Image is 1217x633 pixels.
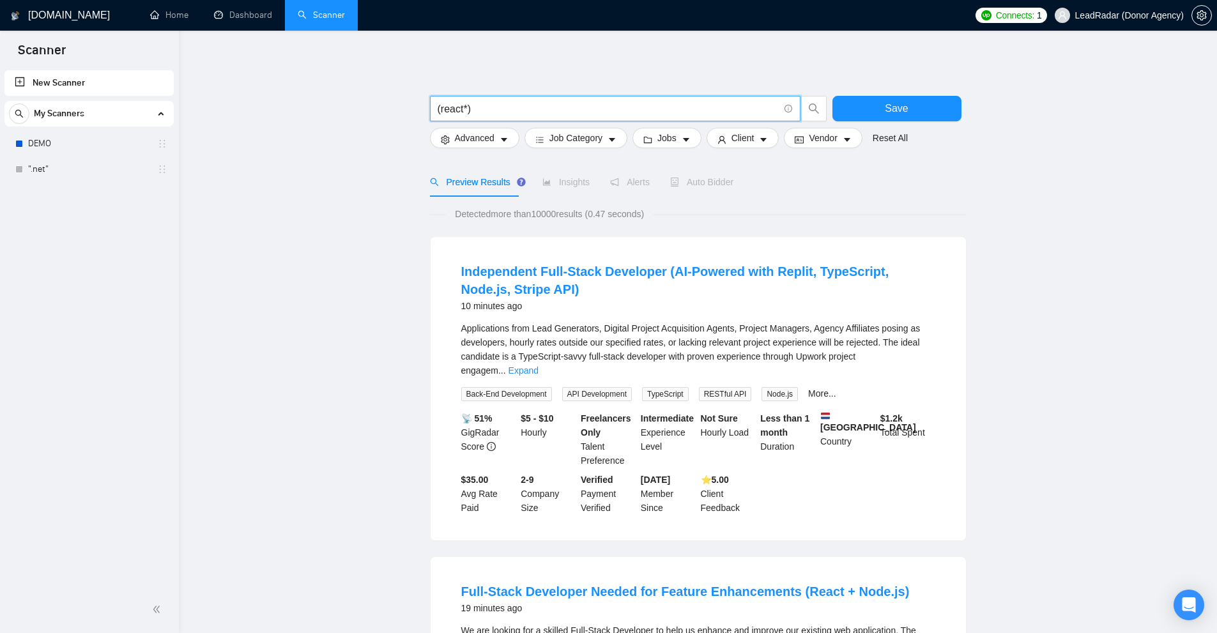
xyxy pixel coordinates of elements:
b: [GEOGRAPHIC_DATA] [820,411,916,432]
img: upwork-logo.png [981,10,991,20]
div: Avg Rate Paid [459,473,519,515]
div: Hourly [518,411,578,468]
div: Tooltip anchor [516,176,527,188]
span: area-chart [542,178,551,187]
img: 🇳🇱 [821,411,830,420]
span: Auto Bidder [670,177,733,187]
button: search [9,103,29,124]
span: caret-down [608,135,616,144]
span: folder [643,135,652,144]
span: robot [670,178,679,187]
li: New Scanner [4,70,174,96]
div: GigRadar Score [459,411,519,468]
span: info-circle [785,105,793,113]
span: Client [731,131,754,145]
span: caret-down [500,135,509,144]
span: My Scanners [34,101,84,126]
b: Verified [581,475,613,485]
div: Client Feedback [698,473,758,515]
div: 19 minutes ago [461,600,910,616]
span: holder [157,139,167,149]
li: My Scanners [4,101,174,182]
b: Intermediate [641,413,694,423]
div: Experience Level [638,411,698,468]
span: Detected more than 10000 results (0.47 seconds) [446,207,653,221]
button: Save [832,96,961,121]
span: setting [441,135,450,144]
b: $35.00 [461,475,489,485]
button: search [801,96,827,121]
span: double-left [152,603,165,616]
span: search [10,109,29,118]
span: caret-down [682,135,691,144]
span: search [802,103,826,114]
span: Save [885,100,908,116]
a: Independent Full-Stack Developer (AI-Powered with Replit, TypeScript, Node.js, Stripe API) [461,264,889,296]
b: $ 1.2k [880,413,903,423]
div: Country [818,411,878,468]
a: homeHome [150,10,188,20]
div: Member Since [638,473,698,515]
a: Expand [509,365,539,376]
span: Connects: [996,8,1034,22]
span: notification [610,178,619,187]
div: Open Intercom Messenger [1174,590,1204,620]
span: holder [157,164,167,174]
img: logo [11,6,20,26]
b: ⭐️ 5.00 [701,475,729,485]
span: Back-End Development [461,387,552,401]
a: More... [808,388,836,399]
span: TypeScript [642,387,689,401]
span: bars [535,135,544,144]
b: Not Sure [701,413,738,423]
span: Alerts [610,177,650,187]
b: 📡 51% [461,413,493,423]
b: [DATE] [641,475,670,485]
button: barsJob Categorycaret-down [524,128,627,148]
span: setting [1192,10,1211,20]
span: caret-down [843,135,852,144]
button: settingAdvancedcaret-down [430,128,519,148]
span: ... [498,365,506,376]
span: search [430,178,439,187]
button: userClientcaret-down [707,128,779,148]
span: caret-down [759,135,768,144]
b: 2-9 [521,475,533,485]
div: Hourly Load [698,411,758,468]
span: RESTful API [699,387,752,401]
span: Jobs [657,131,677,145]
span: Insights [542,177,590,187]
b: Freelancers Only [581,413,631,438]
span: Preview Results [430,177,522,187]
span: idcard [795,135,804,144]
a: Reset All [873,131,908,145]
a: dashboardDashboard [214,10,272,20]
a: setting [1191,10,1212,20]
div: Payment Verified [578,473,638,515]
div: Total Spent [878,411,938,468]
div: Duration [758,411,818,468]
b: Less than 1 month [760,413,809,438]
div: Company Size [518,473,578,515]
span: Scanner [8,41,76,68]
div: 10 minutes ago [461,298,935,314]
a: DEMO [28,131,149,156]
button: setting [1191,5,1212,26]
span: Job Category [549,131,602,145]
a: New Scanner [15,70,164,96]
span: info-circle [487,442,496,451]
a: ".net" [28,156,149,182]
div: Applications from Lead Generators, Digital Project Acquisition Agents, Project Managers, Agency A... [461,321,935,378]
button: idcardVendorcaret-down [784,128,862,148]
input: Search Freelance Jobs... [438,101,779,117]
span: user [1058,11,1067,20]
a: searchScanner [298,10,345,20]
b: $5 - $10 [521,413,553,423]
span: Node.js [762,387,798,401]
span: API Development [562,387,632,401]
button: folderJobscaret-down [632,128,701,148]
span: Vendor [809,131,837,145]
span: 1 [1037,8,1042,22]
span: user [717,135,726,144]
span: Advanced [455,131,494,145]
